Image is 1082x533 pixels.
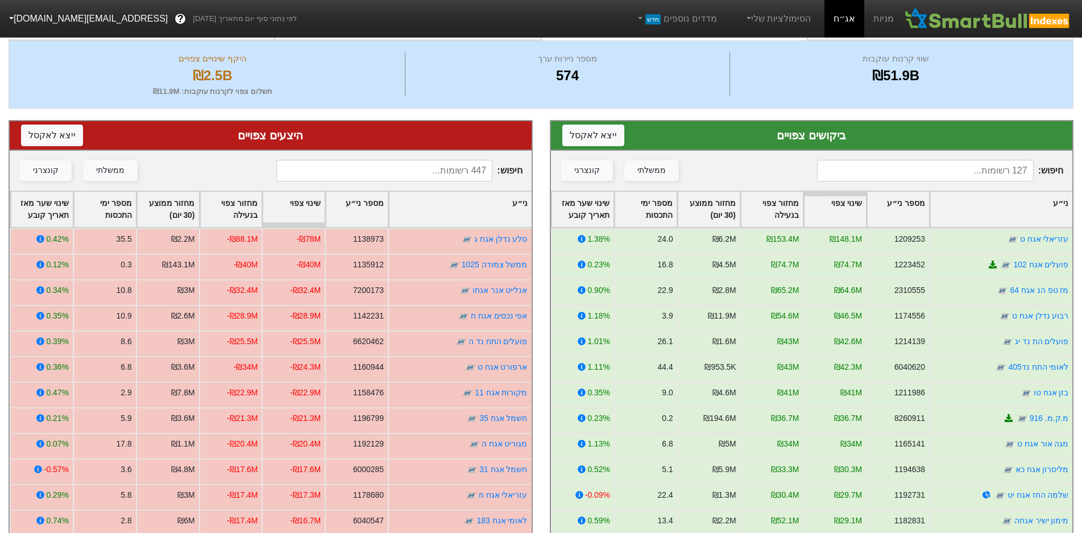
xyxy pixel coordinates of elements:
a: מגה אור אגח ט [1017,439,1068,448]
div: 17.8 [117,438,132,450]
div: 0.2 [662,412,673,424]
div: -₪34M [234,361,258,373]
div: ₪34M [840,438,862,450]
div: ₪1.1M [171,438,195,450]
div: Toggle SortBy [930,192,1072,227]
a: סלע נדלן אגח ג [474,234,528,243]
div: 1214139 [894,336,925,348]
div: Toggle SortBy [389,192,531,227]
a: עזריאלי אגח ט [1019,234,1068,243]
div: ₪54.6M [770,310,799,322]
span: חיפוש : [817,160,1063,181]
div: 8260911 [894,412,925,424]
div: ביקושים צפויים [562,127,1062,144]
img: tase link [459,285,471,296]
div: ₪6M [177,515,194,527]
div: 2.9 [121,387,131,399]
div: תשלום צפוי לקרנות עוקבות : ₪11.9M [23,86,402,97]
div: -0.09% [584,489,610,501]
a: אפי נכסים אגח ח [471,311,528,320]
div: ₪1.3M [712,489,736,501]
div: -₪17.4M [227,489,258,501]
div: 1209253 [894,233,925,245]
a: מ.ק.מ. 916 [1029,414,1068,423]
div: 1.38% [587,233,610,245]
a: פועלים אגח 102 [1013,260,1068,269]
img: tase link [997,285,1008,296]
img: tase link [1006,234,1018,245]
div: 0.39% [46,336,68,348]
div: קונצרני [33,164,59,177]
div: ₪1.6M [712,336,736,348]
img: tase link [466,490,477,501]
div: Toggle SortBy [804,192,866,227]
div: ₪46.5M [834,310,862,322]
div: 5.1 [662,464,673,476]
div: 1194638 [894,464,925,476]
img: tase link [465,362,476,373]
div: ₪41M [777,387,799,399]
div: 1135912 [353,259,384,271]
div: 6.8 [121,361,131,373]
div: -₪22.9M [227,387,258,399]
div: 1174556 [894,310,925,322]
div: ₪30.4M [770,489,799,501]
div: 6.8 [662,438,673,450]
div: 1.13% [587,438,610,450]
div: ₪6.2M [712,233,736,245]
a: בזן אגח טו [1033,388,1068,397]
a: מימון ישיר אגחה [1014,516,1068,525]
div: 0.23% [587,259,610,271]
div: 1211986 [894,387,925,399]
div: ₪194.6M [703,412,736,424]
div: -₪24.3M [290,361,321,373]
a: ארפורט אגח ט [478,362,528,371]
a: חשמל אגח 35 [479,414,527,423]
div: ₪30.3M [834,464,862,476]
img: tase link [466,464,478,476]
div: 10.8 [117,284,132,296]
img: tase link [455,336,467,348]
div: -₪20.4M [227,438,258,450]
div: ₪3M [177,336,194,348]
a: הסימולציות שלי [740,7,816,30]
div: 0.35% [587,387,610,399]
button: ממשלתי [624,160,679,181]
div: 5.8 [121,489,131,501]
div: -₪17.6M [227,464,258,476]
div: 1.11% [587,361,610,373]
img: tase link [1020,387,1031,399]
div: ₪3M [177,284,194,296]
div: ₪74.7M [770,259,799,271]
div: ממשלתי [96,164,125,177]
div: ₪42.6M [834,336,862,348]
div: Toggle SortBy [678,192,740,227]
a: רבוע נדלן אגח ט [1011,311,1068,320]
div: קונצרני [574,164,600,177]
div: 5.9 [121,412,131,424]
a: פועלים הת נד יג [1014,337,1068,346]
div: ₪4.8M [171,464,195,476]
a: מז טפ הנ אגח 64 [1010,286,1068,295]
div: ₪2.5B [23,65,402,86]
div: 10.9 [117,310,132,322]
div: -₪28.9M [227,310,258,322]
div: 26.1 [657,336,673,348]
div: 0.47% [46,387,68,399]
div: ₪5.9M [712,464,736,476]
div: 6040620 [894,361,925,373]
a: אנלייט אנר אגחו [472,286,528,295]
div: ₪148.1M [829,233,861,245]
div: 44.4 [657,361,673,373]
div: Toggle SortBy [741,192,803,227]
div: 8.6 [121,336,131,348]
div: 22.9 [657,284,673,296]
div: 0.42% [46,233,68,245]
div: ₪65.2M [770,284,799,296]
div: 1223452 [894,259,925,271]
div: ₪33.3M [770,464,799,476]
div: ₪34M [777,438,799,450]
div: שווי קרנות עוקבות [733,52,1059,65]
div: -₪32.4M [227,284,258,296]
div: 0.3 [121,259,131,271]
